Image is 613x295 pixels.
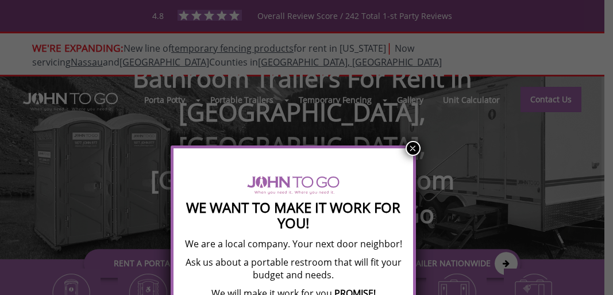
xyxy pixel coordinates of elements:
button: Close [406,141,421,156]
img: logo of viptogo [247,176,340,194]
p: We are a local company. Your next door neighbor! [184,237,403,250]
strong: We Want To Make It Work For You! [186,198,400,232]
p: Ask us about a portable restroom that will fit your budget and needs. [184,256,403,281]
